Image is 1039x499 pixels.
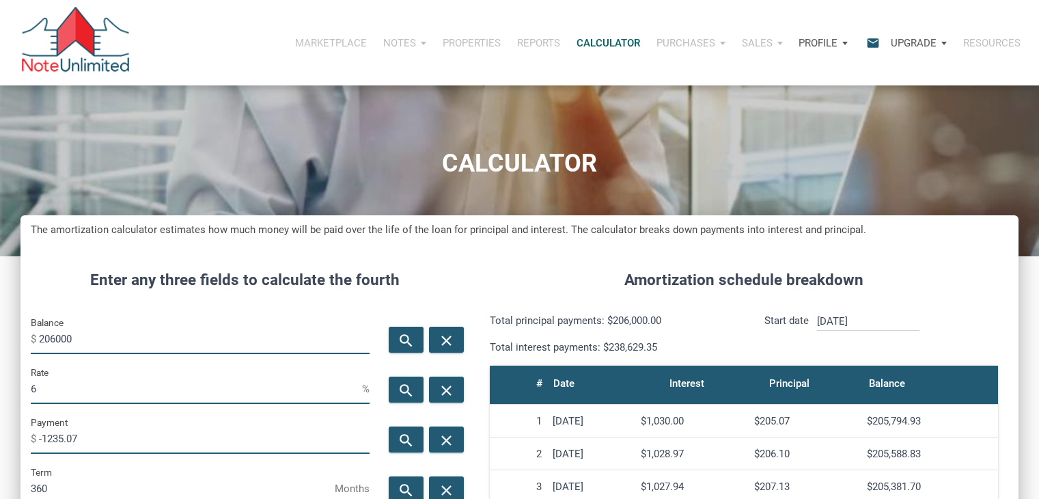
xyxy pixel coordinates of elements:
div: Interest [669,374,704,393]
div: $206.10 [754,448,857,460]
div: Balance [869,374,905,393]
h4: Amortization schedule breakdown [480,269,1008,292]
div: Date [553,374,574,393]
span: $ [31,428,39,450]
a: Calculator [568,23,648,64]
button: Reports [509,23,568,64]
h4: Enter any three fields to calculate the fourth [31,269,459,292]
div: 2 [495,448,542,460]
button: close [429,427,464,453]
div: # [536,374,542,393]
div: $207.13 [754,481,857,493]
div: $205,794.93 [867,415,993,427]
button: Resources [955,23,1029,64]
i: search [398,432,415,449]
p: Marketplace [295,37,367,49]
i: close [439,432,455,449]
div: $205,588.83 [867,448,993,460]
button: close [429,377,464,403]
button: search [389,427,424,453]
i: close [439,332,455,349]
i: close [439,382,455,399]
label: Payment [31,414,68,431]
button: Profile [790,23,856,64]
div: $205.07 [754,415,857,427]
p: Start date [764,312,809,355]
p: Upgrade [891,37,937,49]
h1: CALCULATOR [10,150,1029,178]
p: Properties [443,37,501,49]
div: [DATE] [553,415,629,427]
div: 1 [495,415,542,427]
button: close [429,327,464,353]
p: Reports [517,37,560,49]
label: Rate [31,364,49,381]
span: % [362,378,370,400]
h5: The amortization calculator estimates how much money will be paid over the life of the loan for p... [31,222,1008,238]
i: search [398,332,415,349]
label: Term [31,464,52,481]
div: $205,381.70 [867,481,993,493]
p: Resources [963,37,1021,49]
p: Calculator [577,37,640,49]
button: email [856,23,883,64]
div: [DATE] [553,448,629,460]
div: Principal [769,374,809,393]
input: Payment [39,423,370,454]
div: $1,027.94 [641,481,743,493]
p: Total principal payments: $206,000.00 [490,312,734,329]
label: Balance [31,314,64,331]
p: Profile [799,37,837,49]
div: $1,030.00 [641,415,743,427]
input: Rate [31,373,362,404]
div: $1,028.97 [641,448,743,460]
span: $ [31,328,39,350]
i: search [398,482,415,499]
i: search [398,382,415,399]
button: Properties [434,23,509,64]
button: Marketplace [287,23,375,64]
i: close [439,482,455,499]
button: search [389,377,424,403]
div: 3 [495,481,542,493]
i: email [865,35,881,51]
div: [DATE] [553,481,629,493]
button: Upgrade [883,23,955,64]
input: Balance [39,323,370,354]
button: search [389,327,424,353]
p: Total interest payments: $238,629.35 [490,339,734,355]
img: NoteUnlimited [20,7,130,79]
